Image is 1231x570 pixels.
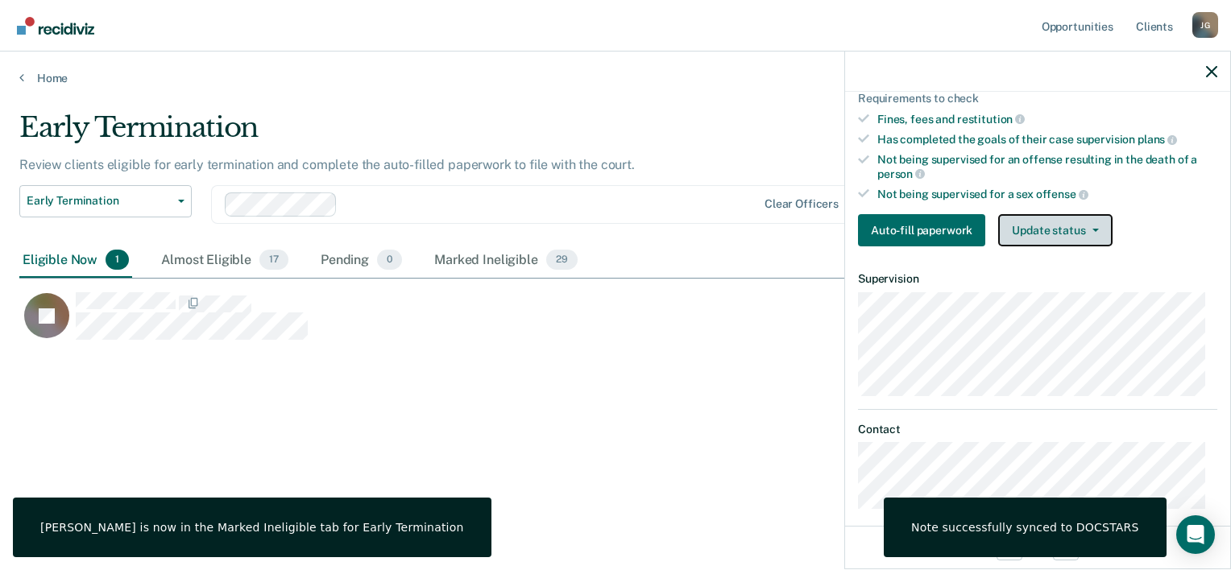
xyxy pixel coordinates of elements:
span: restitution [957,113,1025,126]
div: [PERSON_NAME] is now in the Marked Ineligible tab for Early Termination [40,520,464,535]
div: J G [1192,12,1218,38]
span: 17 [259,250,288,271]
div: Open Intercom Messenger [1176,515,1215,554]
div: Clear officers [765,197,839,211]
span: 1 [106,250,129,271]
div: CaseloadOpportunityCell-145255 [19,291,1063,356]
div: Has completed the goals of their case supervision [877,132,1217,147]
dt: Supervision [858,272,1217,286]
span: offense [1036,188,1088,200]
span: person [877,167,925,180]
a: Navigate to form link [858,214,992,246]
div: Pending [317,243,405,279]
button: Update status [998,214,1112,246]
img: Recidiviz [17,17,94,35]
p: Review clients eligible for early termination and complete the auto-filled paperwork to file with... [19,157,635,172]
a: Home [19,71,1212,85]
div: Requirements to check [858,92,1217,105]
div: 3 / 7 [845,526,1230,568]
span: plans [1138,133,1177,146]
div: Marked Ineligible [431,243,580,279]
span: 0 [377,250,402,271]
button: Auto-fill paperwork [858,214,985,246]
div: Note successfully synced to DOCSTARS [911,520,1139,535]
button: Profile dropdown button [1192,12,1218,38]
div: Almost Eligible [158,243,292,279]
span: 29 [546,250,578,271]
div: Early Termination [19,111,943,157]
span: Early Termination [27,194,172,208]
div: Not being supervised for an offense resulting in the death of a [877,153,1217,180]
div: Not being supervised for a sex [877,187,1217,201]
div: Fines, fees and [877,112,1217,126]
div: Eligible Now [19,243,132,279]
dt: Contact [858,423,1217,436]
